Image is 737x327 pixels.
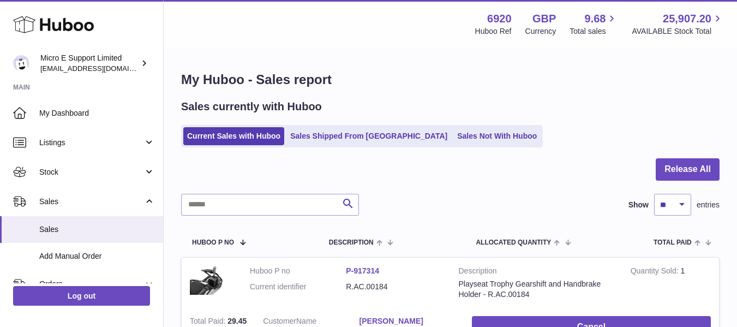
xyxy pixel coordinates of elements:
span: entries [697,200,720,210]
a: 25,907.20 AVAILABLE Stock Total [632,11,724,37]
span: 25,907.20 [663,11,711,26]
span: 9.68 [585,11,606,26]
span: Add Manual Order [39,251,155,261]
span: Total paid [654,239,692,246]
a: Sales Shipped From [GEOGRAPHIC_DATA] [286,127,451,145]
strong: Description [459,266,614,279]
a: Current Sales with Huboo [183,127,284,145]
div: Playseat Trophy Gearshift and Handbrake Holder - R.AC.00184 [459,279,614,300]
dt: Current identifier [250,282,346,292]
span: ALLOCATED Quantity [476,239,551,246]
a: P-917314 [346,266,379,275]
img: $_57.JPG [190,266,233,295]
a: [PERSON_NAME] [359,316,456,326]
span: Listings [39,138,143,148]
a: Sales Not With Huboo [453,127,541,145]
span: Stock [39,167,143,177]
span: Description [329,239,374,246]
strong: Quantity Sold [631,266,681,278]
dt: Huboo P no [250,266,346,276]
div: Huboo Ref [475,26,512,37]
td: 1 [622,258,719,308]
strong: GBP [532,11,556,26]
span: Sales [39,197,143,207]
label: Show [628,200,649,210]
span: [EMAIL_ADDRESS][DOMAIN_NAME] [40,64,160,73]
span: AVAILABLE Stock Total [632,26,724,37]
a: 9.68 Total sales [570,11,618,37]
a: Log out [13,286,150,306]
img: contact@micropcsupport.com [13,55,29,72]
div: Micro E Support Limited [40,53,139,74]
dd: R.AC.00184 [346,282,442,292]
span: Total sales [570,26,618,37]
div: Currency [525,26,556,37]
h1: My Huboo - Sales report [181,71,720,88]
strong: 6920 [487,11,512,26]
h2: Sales currently with Huboo [181,99,322,114]
span: Orders [39,279,143,289]
button: Release All [656,158,720,181]
span: Customer [263,317,296,325]
span: Huboo P no [192,239,234,246]
span: My Dashboard [39,108,155,118]
span: 29.45 [227,317,247,325]
span: Sales [39,224,155,235]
